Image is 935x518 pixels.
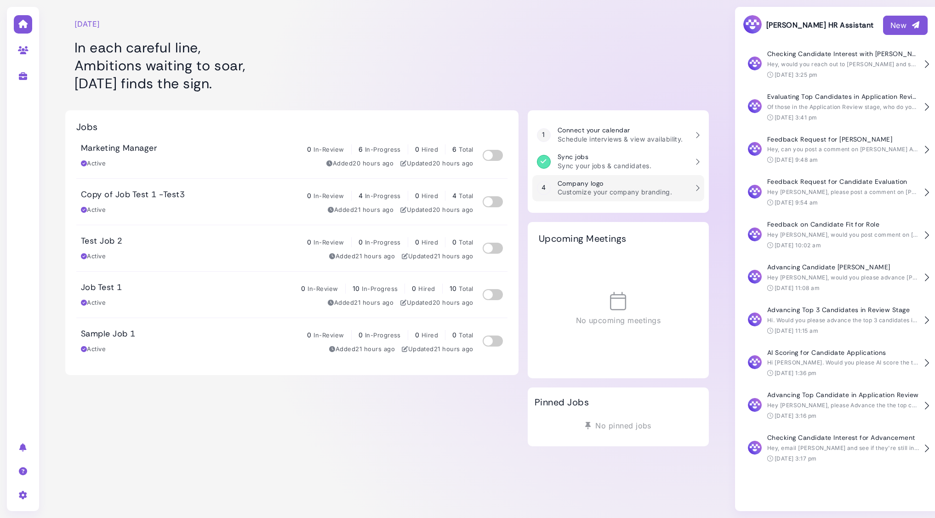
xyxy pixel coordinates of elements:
[354,206,393,213] time: Aug 20, 2025
[307,238,311,246] span: 0
[326,159,393,168] div: Added
[434,345,473,353] time: Aug 20, 2025
[742,86,928,129] button: Evaluating Top Candidates in Application Review Of those in the Application Review stage, who do ...
[76,272,507,318] a: Job Test 1 0 In-Review 10 In-Progress 0 Hired 10 Total Active Added21 hours ago Updated20 hours ago
[742,427,928,470] button: Checking Candidate Interest for Advancement Hey, email [PERSON_NAME] and see if they're still int...
[353,159,393,167] time: Aug 20, 2025
[767,263,919,271] h4: Advancing Candidate [PERSON_NAME]
[81,298,106,307] div: Active
[329,252,395,261] div: Added
[539,253,698,364] div: No upcoming meetings
[328,205,393,215] div: Added
[359,192,363,199] span: 4
[422,192,438,199] span: Hired
[415,331,419,339] span: 0
[365,331,401,339] span: In-Progress
[354,299,393,306] time: Aug 20, 2025
[532,175,704,202] a: 4 Company logo Customize your company branding.
[412,285,416,292] span: 0
[742,43,928,86] button: Checking Candidate Interest with [PERSON_NAME] Hey, would you reach out to [PERSON_NAME] and see ...
[742,384,928,427] button: Advancing Top Candidate in Application Review Hey [PERSON_NAME], please Advance the the top candi...
[767,93,919,101] h4: Evaluating Top Candidates in Application Review
[353,285,360,292] span: 10
[767,349,919,357] h4: AI Scoring for Candidate Applications
[775,285,820,291] time: [DATE] 11:08 am
[775,327,818,334] time: [DATE] 11:15 am
[314,331,344,339] span: In-Review
[767,306,919,314] h4: Advancing Top 3 Candidates in Review Stage
[81,283,122,293] h3: Job Test 1
[535,397,589,408] h2: Pinned Jobs
[767,178,919,186] h4: Feedback Request for Candidate Evaluation
[81,236,123,246] h3: Test Job 2
[301,285,305,292] span: 0
[434,252,473,260] time: Aug 20, 2025
[359,238,363,246] span: 0
[314,239,344,246] span: In-Review
[307,145,311,153] span: 0
[76,225,507,271] a: Test Job 2 0 In-Review 0 In-Progress 0 Hired 0 Total Active Added21 hours ago Updated21 hours ago
[402,252,473,261] div: Updated
[532,148,704,175] a: Sync jobs Sync your jobs & candidates.
[767,391,919,399] h4: Advancing Top Candidate in Application Review
[532,122,704,148] a: 1 Connect your calendar Schedule interviews & view availability.
[558,161,651,171] p: Sync your jobs & candidates.
[433,159,473,167] time: Aug 20, 2025
[775,370,817,376] time: [DATE] 1:36 pm
[775,455,817,462] time: [DATE] 3:17 pm
[400,205,473,215] div: Updated
[767,136,919,143] h4: Feedback Request for [PERSON_NAME]
[81,143,157,154] h3: Marketing Manager
[362,285,398,292] span: In-Progress
[433,206,473,213] time: Aug 20, 2025
[775,114,817,121] time: [DATE] 3:41 pm
[359,331,363,339] span: 0
[314,192,344,199] span: In-Review
[415,238,419,246] span: 0
[74,39,509,92] h1: In each careful line, Ambitions waiting to soar, [DATE] finds the sign.
[459,192,473,199] span: Total
[81,205,106,215] div: Active
[558,126,683,134] h3: Connect your calendar
[775,71,818,78] time: [DATE] 3:25 pm
[81,190,185,200] h3: Copy of Job Test 1 -Test3
[539,233,627,244] h2: Upcoming Meetings
[883,16,928,35] button: New
[742,129,928,171] button: Feedback Request for [PERSON_NAME] Hey, can you post a comment on [PERSON_NAME] Applicant sharing...
[742,214,928,256] button: Feedback on Candidate Fit for Role Hey [PERSON_NAME], would you post comment on [PERSON_NAME] sha...
[81,345,106,354] div: Active
[775,242,821,249] time: [DATE] 10:02 am
[742,171,928,214] button: Feedback Request for Candidate Evaluation Hey [PERSON_NAME], please post a comment on [PERSON_NAM...
[307,192,311,199] span: 0
[81,252,106,261] div: Active
[422,239,438,246] span: Hired
[74,18,100,29] time: [DATE]
[537,181,551,195] div: 4
[742,256,928,299] button: Advancing Candidate [PERSON_NAME] Hey [PERSON_NAME], would you please advance [PERSON_NAME]? [DAT...
[450,285,457,292] span: 10
[775,199,818,206] time: [DATE] 9:54 am
[452,145,456,153] span: 6
[415,145,419,153] span: 0
[452,331,456,339] span: 0
[558,134,683,144] p: Schedule interviews & view availability.
[81,329,136,339] h3: Sample Job 1
[329,345,395,354] div: Added
[76,121,98,132] h2: Jobs
[767,434,919,442] h4: Checking Candidate Interest for Advancement
[400,159,473,168] div: Updated
[742,14,873,36] h3: [PERSON_NAME] HR Assistant
[767,50,919,58] h4: Checking Candidate Interest with [PERSON_NAME]
[742,299,928,342] button: Advancing Top 3 Candidates in Review Stage Hi. Would you please advance the top 3 candidates in t...
[415,192,419,199] span: 0
[558,153,651,161] h3: Sync jobs
[76,179,507,225] a: Copy of Job Test 1 -Test3 0 In-Review 4 In-Progress 0 Hired 4 Total Active Added21 hours ago Upda...
[890,20,920,31] div: New
[775,412,817,419] time: [DATE] 3:16 pm
[328,298,393,307] div: Added
[402,345,473,354] div: Updated
[433,299,473,306] time: Aug 20, 2025
[400,298,473,307] div: Updated
[355,252,395,260] time: Aug 20, 2025
[535,417,702,434] div: No pinned jobs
